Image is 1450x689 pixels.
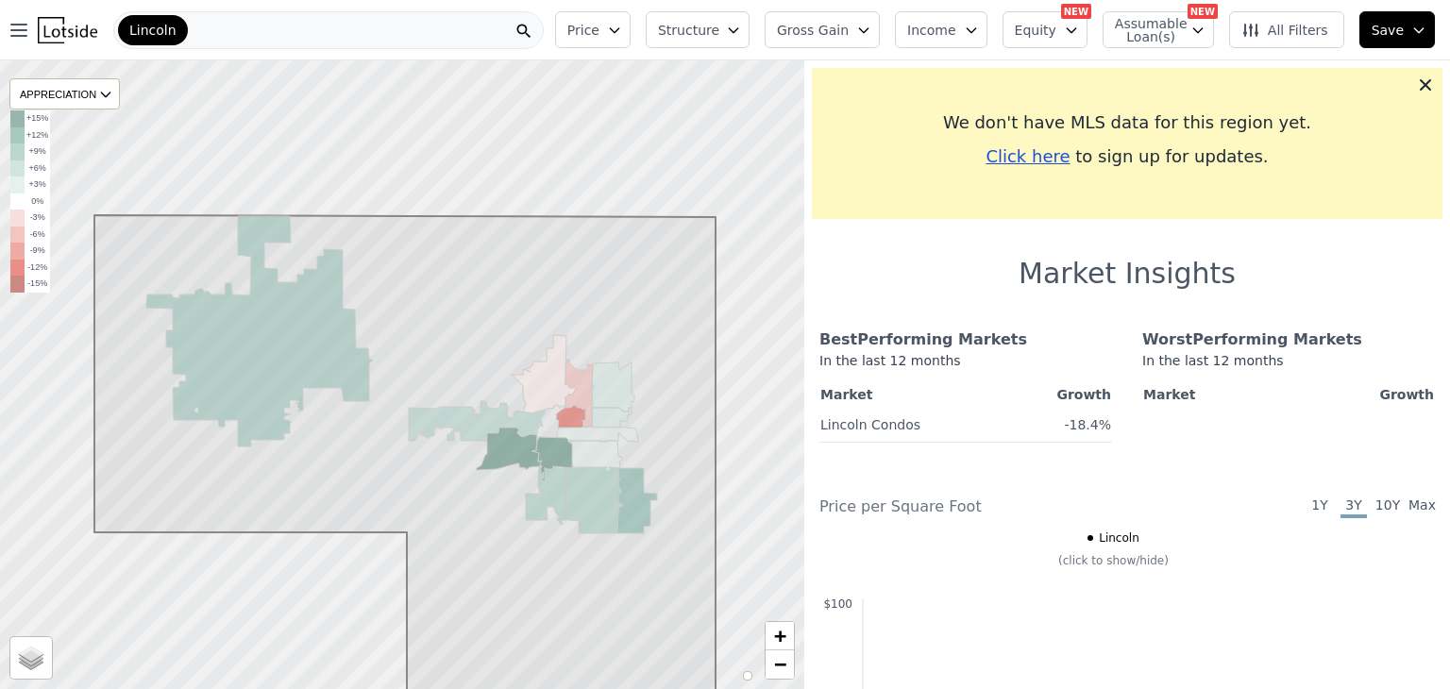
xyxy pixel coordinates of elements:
button: All Filters [1229,11,1344,48]
td: -12% [25,260,50,277]
img: Lotside [38,17,97,43]
th: Growth [1286,381,1435,408]
div: NEW [1188,4,1218,19]
span: Lincoln [1099,530,1139,546]
td: -6% [25,227,50,244]
div: We don't have MLS data for this region yet. [827,109,1427,136]
a: Lincoln Condos [820,410,920,434]
span: Assumable Loan(s) [1115,17,1175,43]
span: Structure [658,21,718,40]
span: Lincoln [129,21,177,40]
button: Save [1359,11,1435,48]
td: +15% [25,110,50,127]
th: Market [1142,381,1286,408]
span: − [774,652,786,676]
div: In the last 12 months [1142,351,1435,381]
span: Price [567,21,599,40]
div: NEW [1061,4,1091,19]
text: $100 [823,597,852,611]
span: -18.4% [1064,417,1111,432]
button: Structure [646,11,750,48]
td: -9% [25,243,50,260]
a: Zoom out [766,650,794,679]
div: APPRECIATION [9,78,120,109]
h1: Market Insights [1019,257,1236,291]
span: Max [1408,496,1435,518]
a: Layers [10,637,52,679]
div: Price per Square Foot [819,496,1127,518]
td: +12% [25,127,50,144]
td: -15% [25,276,50,293]
span: All Filters [1241,21,1328,40]
div: In the last 12 months [819,351,1112,381]
span: Income [907,21,956,40]
a: Zoom in [766,622,794,650]
th: Growth [1008,381,1112,408]
button: Assumable Loan(s) [1103,11,1214,48]
span: + [774,624,786,647]
div: Best Performing Markets [819,328,1112,351]
button: Gross Gain [765,11,880,48]
button: Price [555,11,631,48]
span: 1Y [1307,496,1333,518]
div: (click to show/hide) [806,553,1421,568]
span: Click here [986,146,1070,166]
button: Income [895,11,987,48]
span: Equity [1015,21,1056,40]
span: 10Y [1374,496,1401,518]
span: Save [1372,21,1404,40]
div: Worst Performing Markets [1142,328,1435,351]
td: +9% [25,143,50,160]
div: to sign up for updates. [827,143,1427,170]
td: +6% [25,160,50,177]
button: Equity [1003,11,1087,48]
span: Gross Gain [777,21,849,40]
th: Market [819,381,1008,408]
td: +3% [25,176,50,193]
td: 0% [25,193,50,210]
td: -3% [25,210,50,227]
span: 3Y [1340,496,1367,518]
